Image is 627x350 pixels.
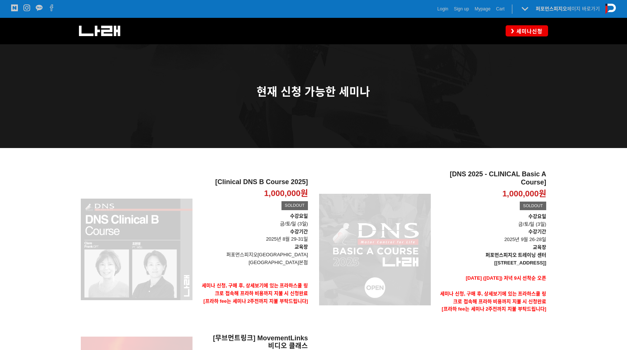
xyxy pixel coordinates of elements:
a: [DNS 2025 - CLINICAL Basic A Course] 1,000,000원 SOLDOUT 수강요일금/토/일 (3일)수강기간 2025년 9월 26-28일교육장퍼포먼스... [436,170,546,329]
a: [Clinical DNS B Course 2025] 1,000,000원 SOLDOUT 수강요일금/토/일 (3일)수강기간 2025년 8월 29-31일교육장퍼포먼스피지오[GEOG... [198,178,308,321]
strong: 수강요일 [528,213,546,219]
strong: 교육장 [533,244,546,250]
strong: 수강요일 [290,213,308,219]
p: 2025년 8월 29-31일 [198,228,308,244]
strong: 수강기간 [290,229,308,234]
span: [프라하 fee는 세미나 2주전까지 지불 부탁드립니다] [203,298,308,304]
strong: 세미나 신청, 구매 후, 상세보기에 있는 프라하스쿨 링크로 접속해 프라하 비용까지 지불 시 신청완료 [202,283,308,296]
a: Sign up [454,5,469,13]
span: [프라하 fee는 세미나 2주전까지 지불 부탁드립니다] [442,306,546,312]
strong: 세미나 신청, 구매 후, 상세보기에 있는 프라하스쿨 링크로 접속해 프라하 비용까지 지불 시 신청완료 [440,291,546,304]
p: 1,000,000원 [264,188,308,199]
strong: 교육장 [295,244,308,250]
strong: 퍼포먼스피지오 트레이닝 센터 [486,252,546,258]
p: 금/토/일 (3일) [198,220,308,228]
p: 퍼포먼스피지오[GEOGRAPHIC_DATA] [GEOGRAPHIC_DATA]본점 [198,251,308,267]
a: Login [437,5,448,13]
a: 세미나신청 [506,25,548,36]
span: 세미나신청 [514,28,542,35]
strong: 퍼포먼스피지오 [536,6,567,12]
div: SOLDOUT [520,202,546,211]
p: 금/토/일 (3일) [436,213,546,228]
p: 1,000,000원 [502,189,546,199]
strong: [[STREET_ADDRESS]] [494,260,546,266]
span: 현재 신청 가능한 세미나 [257,86,370,98]
a: Mypage [475,5,491,13]
p: 2025년 9월 26-28일 [436,228,546,244]
h2: [DNS 2025 - CLINICAL Basic A Course] [436,170,546,186]
span: [DATE] ([DATE]) 저녁 9시 선착순 오픈 [466,275,546,281]
strong: 수강기간 [528,229,546,234]
h2: [Clinical DNS B Course 2025] [198,178,308,186]
a: Cart [496,5,505,13]
div: SOLDOUT [281,201,308,210]
a: 퍼포먼스피지오페이지 바로가기 [536,6,600,12]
